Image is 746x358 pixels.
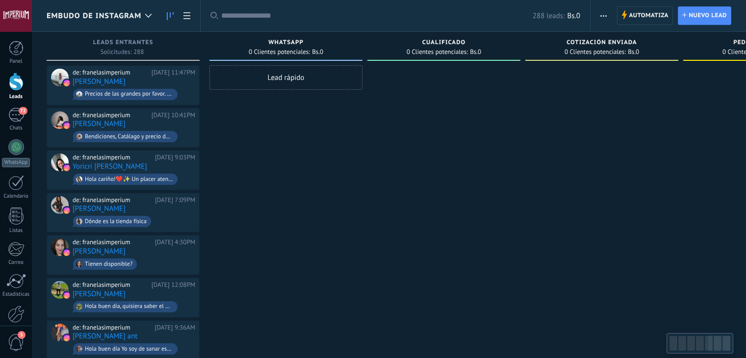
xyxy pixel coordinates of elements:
span: Cotización enviada [566,39,637,46]
span: WHATSAPP [268,39,304,46]
span: 0 Clientes potenciales: [249,49,310,55]
div: WhatsApp [2,158,30,167]
div: de: franelasimperium [73,281,148,289]
div: Celin Alejandra Ramos [51,69,69,86]
div: Hola cariño!❤️✨ Un placer atenderte. TALLA PLUS 🔸𝗫𝗟 𝘆 𝟮𝗫𝗟: Docena: 162$ (13,5$ c/u) Media docena:... [85,176,173,183]
div: de: franelasimperium [73,111,148,119]
div: Hola buen día, quisiera saber el precio de las franelas de f1 al mayor ? Y las de NBA ? [85,303,173,310]
div: Precios de las grandes por favor. Hacen envios? [85,91,173,98]
div: [DATE] 10:41PM [152,111,195,119]
span: 72 [19,107,27,115]
img: instagram.svg [63,122,70,129]
img: instagram.svg [63,207,70,214]
div: de: franelasimperium [73,69,148,77]
span: 0 Clientes potenciales: [407,49,468,55]
div: de: franelasimperium [73,238,152,246]
div: [DATE] 11:47PM [152,69,195,77]
div: Yoricri Landaeta [51,153,69,171]
div: [DATE] 4:30PM [155,238,195,246]
a: [PERSON_NAME] ant [73,332,137,340]
img: instagram.svg [63,334,70,341]
span: Solicitudes: 288 [101,49,144,55]
div: Leads Entrantes [51,39,195,48]
div: Listas [2,228,30,234]
div: Dónde es la tienda física [85,218,147,225]
a: [PERSON_NAME] [73,290,126,298]
span: Leads Entrantes [93,39,154,46]
div: Chats [2,125,30,131]
div: de: franelasimperium [73,324,152,332]
div: [DATE] 9:03PM [155,153,195,161]
div: Calendario [2,193,30,200]
div: [DATE] 12:08PM [152,281,195,289]
div: Arelis Ramos De Cueto [51,111,69,129]
a: [PERSON_NAME] [73,205,126,213]
span: Bs.0 [567,11,580,21]
a: [PERSON_NAME] [73,247,126,256]
img: instagram.svg [63,164,70,171]
span: 288 leads: [533,11,565,21]
a: [PERSON_NAME] [73,120,126,128]
span: 3 [18,331,26,339]
div: [DATE] 7:09PM [155,196,195,204]
div: Hola buen día Yo soy de sanar estado [PERSON_NAME] me gustaría comprar franelitas pero no sé cómo... [85,346,173,353]
div: WHATSAPP [214,39,358,48]
span: Bs.0 [628,49,639,55]
div: Mariana Echenique [51,238,69,256]
span: Nuevo lead [689,7,727,25]
div: Tienen disponible? [85,261,132,268]
span: Cualificado [422,39,466,46]
a: [PERSON_NAME] [73,77,126,86]
span: Automatiza [629,7,669,25]
div: Estadísticas [2,291,30,298]
div: Correo [2,259,30,266]
div: Leads [2,94,30,100]
img: instagram.svg [63,249,70,256]
span: Embudo de Instagram [47,11,141,21]
div: Nancy Lisbeth Aranguren [51,196,69,214]
div: [DATE] 9:36AM [155,324,195,332]
div: de: franelasimperium [73,196,152,204]
div: Cotización enviada [530,39,673,48]
div: Lead rápido [209,65,362,90]
div: Panel [2,58,30,65]
div: Cualificado [372,39,515,48]
div: francy mileydes betancourt ant [51,324,69,341]
img: instagram.svg [63,292,70,299]
img: instagram.svg [63,79,70,86]
span: Bs.0 [470,49,481,55]
a: Yoricri [PERSON_NAME] [73,162,147,171]
div: Leonel Solorzano [51,281,69,299]
span: 0 Clientes potenciales: [565,49,626,55]
a: Nuevo lead [678,6,731,25]
div: de: franelasimperium [73,153,152,161]
div: Bendiciones, Catálago y precio de lo nuevo en franelas de la MLB. Gracias [85,133,173,140]
span: Bs.0 [312,49,323,55]
a: Automatiza [617,6,673,25]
